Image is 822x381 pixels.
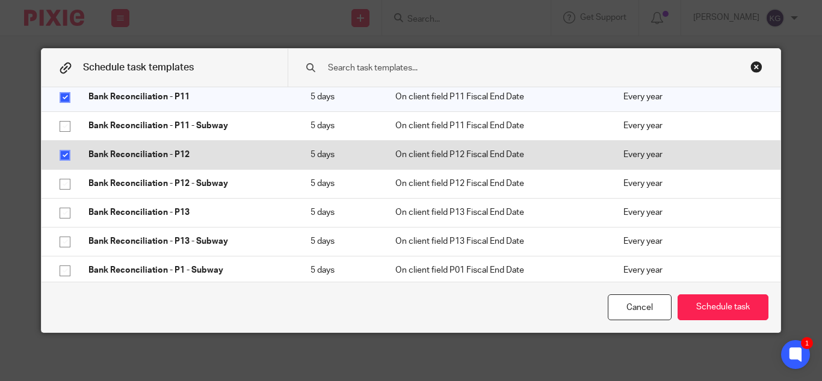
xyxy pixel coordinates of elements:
[608,294,672,320] div: Cancel
[623,206,762,218] p: Every year
[801,337,813,349] div: 1
[395,235,599,247] p: On client field P13 Fiscal End Date
[88,206,286,218] p: Bank Reconciliation - P13
[395,178,599,190] p: On client field P12 Fiscal End Date
[88,264,286,276] p: Bank Reconciliation - P1 - Subway
[750,61,762,73] div: Close this dialog window
[311,235,371,247] p: 5 days
[623,264,762,276] p: Every year
[395,149,599,161] p: On client field P12 Fiscal End Date
[395,206,599,218] p: On client field P13 Fiscal End Date
[311,120,371,132] p: 5 days
[311,264,371,276] p: 5 days
[623,91,762,103] p: Every year
[311,149,371,161] p: 5 days
[623,178,762,190] p: Every year
[88,149,286,161] p: Bank Reconciliation - P12
[327,61,706,75] input: Search task templates...
[88,91,286,103] p: Bank Reconciliation - P11
[311,91,371,103] p: 5 days
[395,91,599,103] p: On client field P11 Fiscal End Date
[83,63,194,72] span: Schedule task templates
[623,149,762,161] p: Every year
[88,235,286,247] p: Bank Reconciliation - P13 - Subway
[623,235,762,247] p: Every year
[395,264,599,276] p: On client field P01 Fiscal End Date
[395,120,599,132] p: On client field P11 Fiscal End Date
[678,294,768,320] button: Schedule task
[88,178,286,190] p: Bank Reconciliation - P12 - Subway
[311,206,371,218] p: 5 days
[311,178,371,190] p: 5 days
[623,120,762,132] p: Every year
[88,120,286,132] p: Bank Reconciliation - P11 - Subway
